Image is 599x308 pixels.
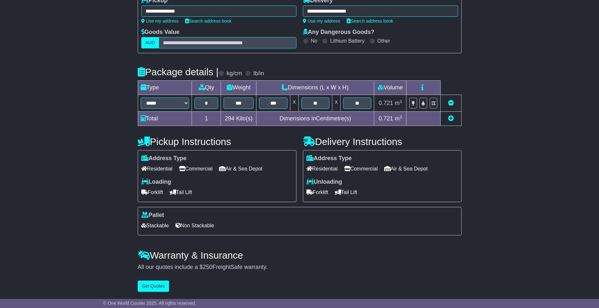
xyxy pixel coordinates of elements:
[138,264,462,271] div: All our quotes include a $ FreightSafe warranty.
[141,155,187,162] label: Address Type
[103,301,196,306] span: © One World Courier 2025. All rights reserved.
[141,179,171,186] label: Loading
[400,99,402,104] sup: 3
[141,37,159,48] label: AUD
[256,81,374,95] td: Dimensions (L x W x H)
[253,70,264,77] label: lb/in
[256,112,374,126] td: Dimensions in Centimetre(s)
[306,155,352,162] label: Address Type
[203,264,213,270] span: 250
[379,100,393,106] span: 0.721
[185,18,232,24] a: Search address book
[395,115,402,122] span: m
[138,250,462,261] h4: Warranty & Insurance
[138,67,219,77] h4: Package details |
[303,136,462,147] h4: Delivery Instructions
[170,187,192,197] span: Tail Lift
[448,115,454,122] a: Add new item
[141,221,169,231] span: Stackable
[377,38,390,44] label: Other
[306,179,342,186] label: Unloading
[395,100,402,106] span: m
[192,112,221,126] td: 1
[303,18,340,24] a: Use my address
[332,95,341,112] td: x
[141,164,173,174] span: Residential
[179,164,213,174] span: Commercial
[226,70,242,77] label: kg/cm
[141,29,180,36] label: Goods Value
[192,81,221,95] td: Qty
[400,115,402,119] sup: 3
[374,81,406,95] td: Volume
[225,115,235,122] span: 294
[141,187,163,197] span: Forklift
[290,95,298,112] td: x
[138,136,296,147] h4: Pickup Instructions
[344,164,378,174] span: Commercial
[141,18,179,24] a: Use my address
[221,112,256,126] td: Kilo(s)
[141,212,164,219] label: Pallet
[306,187,328,197] span: Forklift
[448,100,454,106] a: Remove this item
[221,81,256,95] td: Weight
[303,29,374,36] label: Any Dangerous Goods?
[330,38,364,44] label: Lithium Battery
[138,281,169,292] button: Get Quotes
[335,187,357,197] span: Tail Lift
[379,115,393,122] span: 0.721
[175,221,214,231] span: Non Stackable
[384,164,428,174] span: Air & Sea Depot
[306,164,338,174] span: Residential
[311,38,317,44] label: No
[347,18,393,24] a: Search address book
[138,112,192,126] td: Total
[138,81,192,95] td: Type
[219,164,263,174] span: Air & Sea Depot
